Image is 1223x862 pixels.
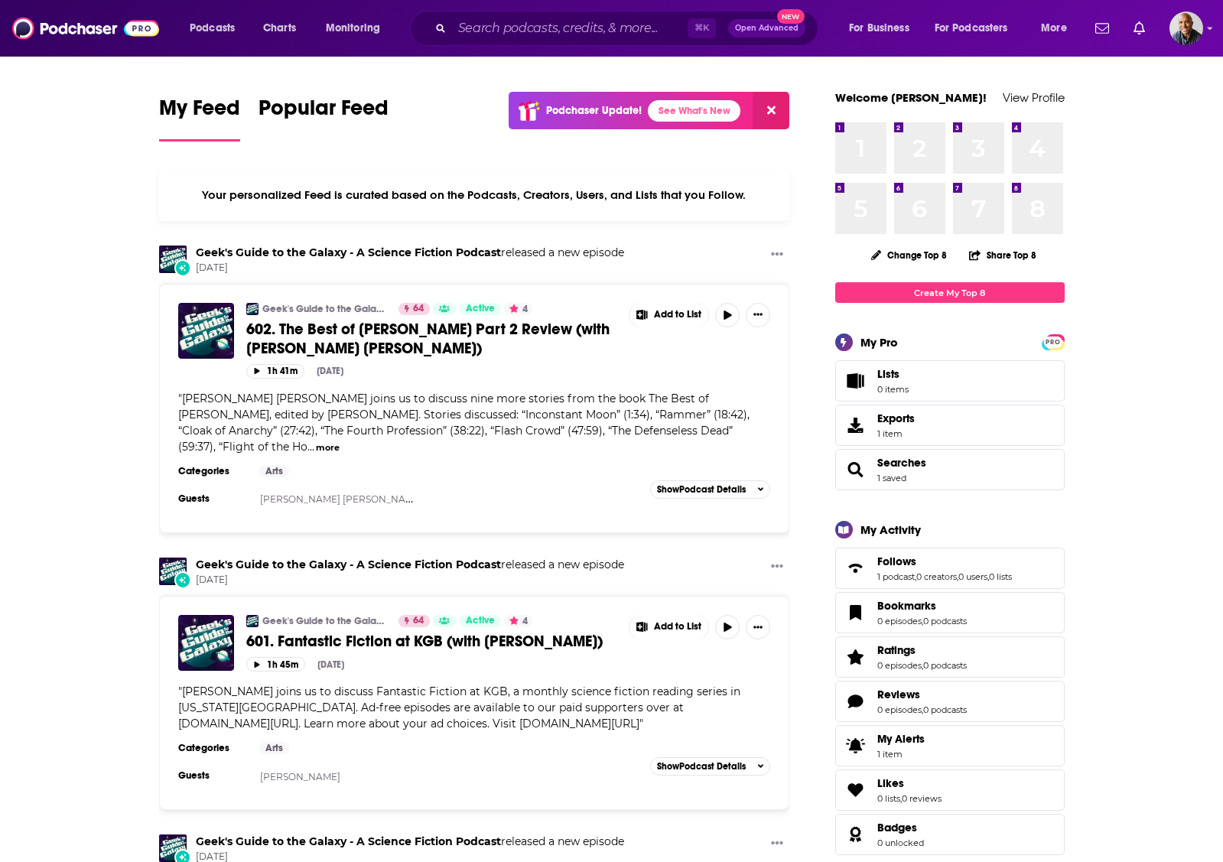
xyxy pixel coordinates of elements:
span: Podcasts [190,18,235,39]
span: My Alerts [877,732,925,746]
a: 0 episodes [877,704,922,715]
a: Create My Top 8 [835,282,1065,303]
div: [DATE] [317,366,343,376]
a: Charts [253,16,305,41]
a: 0 podcasts [923,616,967,626]
div: New Episode [174,571,191,588]
span: For Business [849,18,909,39]
a: 0 podcasts [923,660,967,671]
a: 0 episodes [877,616,922,626]
span: Bookmarks [835,592,1065,633]
a: Geek's Guide to the Galaxy - A Science Fiction Podcast [262,615,389,627]
a: PRO [1044,336,1062,347]
span: , [922,704,923,715]
a: Reviews [877,688,967,701]
a: [PERSON_NAME] [260,771,340,782]
button: 1h 41m [246,364,304,379]
a: Active [460,303,501,315]
button: more [316,441,340,454]
span: 602. The Best of [PERSON_NAME] Part 2 Review (with [PERSON_NAME] [PERSON_NAME]) [246,320,610,358]
a: Geek's Guide to the Galaxy - A Science Fiction Podcast [159,834,187,862]
span: [DATE] [196,574,624,587]
a: 0 users [958,571,987,582]
button: Show More Button [629,615,709,639]
span: My Alerts [841,735,871,756]
img: Geek's Guide to the Galaxy - A Science Fiction Podcast [159,246,187,273]
span: , [987,571,989,582]
a: 64 [398,615,430,627]
button: Show More Button [746,303,770,327]
span: More [1041,18,1067,39]
a: 1 podcast [877,571,915,582]
a: Badges [841,824,871,845]
span: My Feed [159,95,240,130]
a: 602. The Best of [PERSON_NAME] Part 2 Review (with [PERSON_NAME] [PERSON_NAME]) [246,320,618,358]
a: Follows [841,558,871,579]
button: Show More Button [765,558,789,577]
button: ShowPodcast Details [650,480,771,499]
a: Searches [841,459,871,480]
a: Show notifications dropdown [1127,15,1151,41]
span: New [777,9,805,24]
button: ShowPodcast Details [650,757,771,776]
img: 602. The Best of Larry Niven Part 2 Review (with Mercurio D. Rivera) [178,303,234,359]
a: Searches [877,456,926,470]
button: open menu [315,16,400,41]
button: Show More Button [746,615,770,639]
span: Active [466,613,495,629]
span: PRO [1044,337,1062,348]
a: 0 podcasts [923,704,967,715]
h3: Categories [178,742,247,754]
span: Reviews [835,681,1065,722]
h3: released a new episode [196,834,624,849]
h3: released a new episode [196,246,624,260]
span: Ratings [835,636,1065,678]
a: Podchaser - Follow, Share and Rate Podcasts [12,14,159,43]
img: Geek's Guide to the Galaxy - A Science Fiction Podcast [246,303,259,315]
div: Search podcasts, credits, & more... [424,11,833,46]
span: 601. Fantastic Fiction at KGB (with [PERSON_NAME]) [246,632,603,651]
span: Exports [877,411,915,425]
div: My Pro [860,335,898,350]
a: 0 reviews [902,793,942,804]
span: " [178,392,750,454]
span: Open Advanced [735,24,799,32]
span: Lists [841,370,871,392]
span: , [922,660,923,671]
span: ⌘ K [688,18,716,38]
button: Show profile menu [1169,11,1203,45]
a: Ratings [841,646,871,668]
span: Badges [877,821,917,834]
span: Active [466,301,495,317]
a: Likes [841,779,871,801]
a: Bookmarks [877,599,967,613]
a: 601. Fantastic Fiction at KGB (with [PERSON_NAME]) [246,632,618,651]
a: Ratings [877,643,967,657]
a: Geek's Guide to the Galaxy - A Science Fiction Podcast [159,558,187,585]
span: Badges [835,814,1065,855]
a: Reviews [841,691,871,712]
a: Badges [877,821,924,834]
span: Likes [835,769,1065,811]
span: [PERSON_NAME] [PERSON_NAME] joins us to discuss nine more stories from the book The Best of [PERS... [178,392,750,454]
div: My Activity [860,522,921,537]
a: 0 creators [916,571,957,582]
button: Open AdvancedNew [728,19,805,37]
span: [PERSON_NAME] joins us to discuss Fantastic Fiction at KGB, a monthly science fiction reading ser... [178,685,740,730]
img: User Profile [1169,11,1203,45]
span: ... [307,440,314,454]
span: , [900,793,902,804]
span: Charts [263,18,296,39]
span: Follows [835,548,1065,589]
a: Geek's Guide to the Galaxy - A Science Fiction Podcast [196,558,501,571]
a: Exports [835,405,1065,446]
button: Change Top 8 [862,246,957,265]
a: Geek's Guide to the Galaxy - A Science Fiction Podcast [196,246,501,259]
span: , [922,616,923,626]
button: Share Top 8 [968,240,1037,270]
span: Bookmarks [877,599,936,613]
button: Show More Button [765,246,789,265]
span: Show Podcast Details [657,761,746,772]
